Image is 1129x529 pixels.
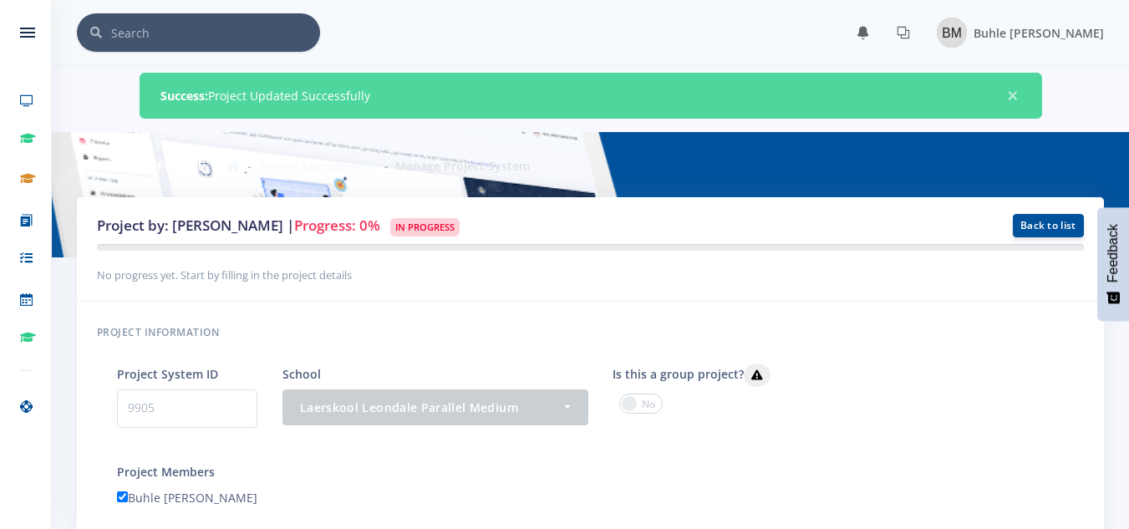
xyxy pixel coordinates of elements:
h6: Project information [97,322,1084,343]
button: Close [1004,88,1021,104]
a: Image placeholder Buhle [PERSON_NAME] [923,14,1104,51]
span: Progress: 0% [294,216,380,235]
span: Buhle [PERSON_NAME] [974,25,1104,41]
label: Buhle [PERSON_NAME] [117,489,257,506]
label: Project Members [117,463,215,481]
h3: Project by: [PERSON_NAME] | [97,215,746,237]
h6: Manage Project [77,152,204,177]
input: Buhle [PERSON_NAME] [117,491,128,502]
span: Feedback [1106,224,1121,282]
label: Project System ID [117,365,218,383]
label: Is this a group project? [613,364,770,387]
button: Is this a group project? [744,364,770,387]
input: Search [111,13,320,52]
p: 9905 [117,389,257,428]
strong: Success: [160,88,208,104]
li: Manage Project System [378,157,530,175]
img: Image placeholder [937,18,967,48]
a: Back to list [1013,214,1084,237]
span: × [1004,88,1021,104]
div: Laerskool Leondale Parallel Medium [300,399,561,416]
button: Laerskool Leondale Parallel Medium [282,389,588,425]
div: Project Updated Successfully [140,73,1042,119]
label: School [282,365,321,383]
button: Feedback - Show survey [1097,207,1129,321]
span: In Progress [390,218,460,237]
a: Project Management [258,158,378,174]
nav: breadcrumb [227,157,530,175]
small: No progress yet. Start by filling in the project details [97,267,352,282]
